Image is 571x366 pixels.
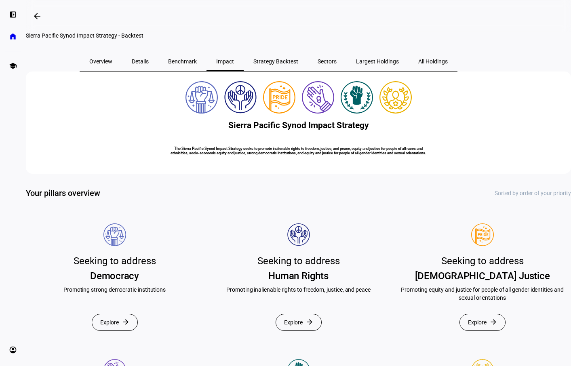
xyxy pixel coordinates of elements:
[168,59,197,64] span: Benchmark
[122,318,130,326] mat-icon: arrow_forward
[257,252,340,269] div: Seeking to address
[287,223,310,246] img: Pillar icon
[92,314,138,331] button: Explore
[5,28,21,44] a: home
[26,32,511,39] div: Sierra Pacific Synod Impact Strategy - Backtest
[226,286,371,302] div: Promoting inalienable rights to freedom, justice, and peace
[441,252,524,269] div: Seeking to address
[216,59,234,64] span: Impact
[100,314,119,330] span: Explore
[228,120,369,130] h2: Sierra Pacific Synod Impact Strategy
[63,286,166,302] div: Promoting strong democratic institutions
[103,223,126,246] img: Pillar icon
[394,286,571,302] div: Promoting equity and justice for people of all gender identities and sexual orientations
[276,314,322,331] button: Explore
[185,81,218,114] img: democracy.colored.svg
[26,187,100,199] h2: Your pillars overview
[167,146,430,155] h6: The Sierra Pacific Synod Impact Strategy seeks to promote inalienable rights to freedom, justice,...
[459,314,506,331] button: Explore
[9,62,17,70] eth-mat-symbol: school
[415,269,550,282] div: [DEMOGRAPHIC_DATA] Justice
[471,223,494,246] img: Pillar icon
[356,59,399,64] span: Largest Holdings
[132,59,149,64] span: Details
[318,59,337,64] span: Sectors
[306,318,314,326] mat-icon: arrow_forward
[74,252,156,269] div: Seeking to address
[284,314,303,330] span: Explore
[9,11,17,19] eth-mat-symbol: left_panel_open
[468,314,487,330] span: Explore
[9,32,17,40] eth-mat-symbol: home
[379,81,412,114] img: corporateEthics.custom.svg
[263,81,295,114] img: lgbtqJustice.colored.svg
[224,81,257,114] img: humanRights.colored.svg
[418,59,448,64] span: All Holdings
[268,269,328,282] div: Human Rights
[489,318,497,326] mat-icon: arrow_forward
[32,11,42,21] mat-icon: arrow_backwards
[9,346,17,354] eth-mat-symbol: account_circle
[495,190,571,196] div: Sorted by order of your priority
[253,59,298,64] span: Strategy Backtest
[341,81,373,114] img: racialJustice.colored.svg
[302,81,334,114] img: poverty.colored.svg
[90,269,139,282] div: Democracy
[89,59,112,64] span: Overview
